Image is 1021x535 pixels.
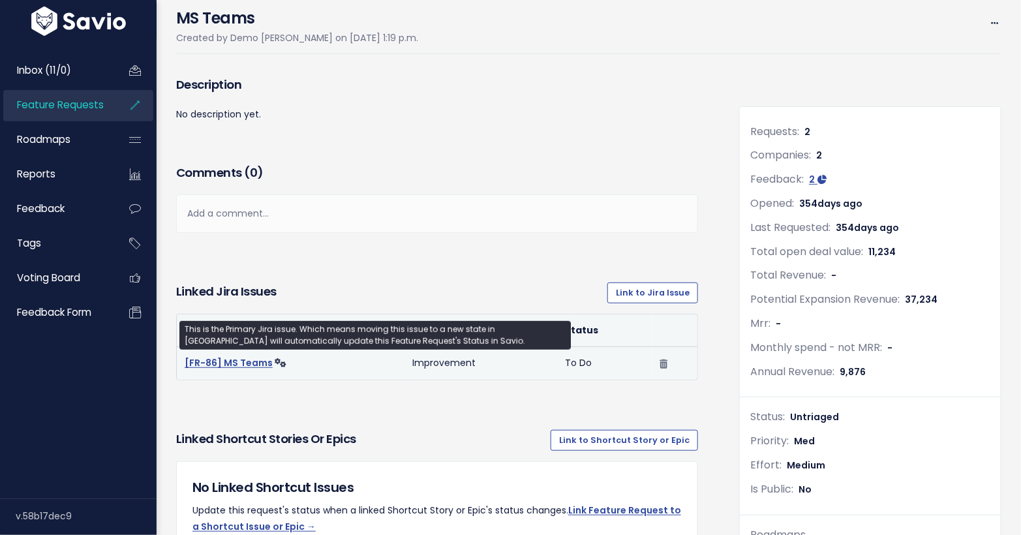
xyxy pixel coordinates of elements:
span: Last Requested: [750,220,831,235]
a: Feedback form [3,298,108,328]
td: To Do [557,347,652,380]
a: Link to Shortcut Story or Epic [551,430,698,451]
a: Roadmaps [3,125,108,155]
span: 0 [250,164,258,181]
span: Med [794,435,815,448]
span: Status: [750,409,785,424]
span: Mrr: [750,316,770,331]
span: Reports [17,167,55,181]
span: No [799,483,812,496]
span: Opened: [750,196,794,211]
span: Tags [17,236,41,250]
span: Voting Board [17,271,80,284]
p: Update this request's status when a linked Shortcut Story or Epic's status changes. [192,502,682,535]
h3: Linked Jira issues [176,283,277,303]
span: Companies: [750,147,811,162]
span: 2 [816,149,822,162]
span: 9,876 [840,365,866,378]
a: [FR-86] MS Teams [185,356,273,369]
span: Monthly spend - not MRR: [750,340,882,355]
th: Title [177,314,404,347]
span: Annual Revenue: [750,364,834,379]
h3: Description [176,76,698,94]
span: days ago [817,197,862,210]
span: Requests: [750,124,799,139]
span: - [776,317,781,330]
h3: Linked Shortcut Stories or Epics [176,430,356,451]
a: Link to Jira Issue [607,283,698,303]
span: - [887,341,892,354]
span: 354 [799,197,862,210]
span: 2 [804,125,810,138]
span: Feedback: [750,172,804,187]
span: Roadmaps [17,132,70,146]
div: v.58b17dec9 [16,499,157,533]
span: Feedback form [17,305,91,319]
span: Created by Demo [PERSON_NAME] on [DATE] 1:19 p.m. [176,31,418,44]
span: Potential Expansion Revenue: [750,292,900,307]
a: Inbox (11/0) [3,55,108,85]
div: This is the Primary Jira issue. Which means moving this issue to a new state in [GEOGRAPHIC_DATA]... [179,321,571,350]
p: No description yet. [176,106,698,123]
img: logo-white.9d6f32f41409.svg [28,7,129,36]
a: Feature Requests [3,90,108,120]
span: Feature Requests [17,98,104,112]
a: Tags [3,228,108,258]
td: Improvement [404,347,557,380]
h3: Comments ( ) [176,164,698,182]
span: Feedback [17,202,65,215]
span: 2 [809,173,815,186]
span: Untriaged [790,410,839,423]
span: Priority: [750,433,789,448]
span: 37,234 [905,293,937,306]
h5: No Linked Shortcut Issues [192,478,682,497]
th: Type [404,314,557,347]
span: Total Revenue: [750,267,826,283]
a: Reports [3,159,108,189]
span: 11,234 [868,245,896,258]
span: Effort: [750,457,782,472]
a: Voting Board [3,263,108,293]
span: Medium [787,459,825,472]
span: Total open deal value: [750,244,863,259]
a: 2 [809,173,827,186]
span: - [831,269,836,282]
span: Inbox (11/0) [17,63,71,77]
span: 354 [836,221,899,234]
th: Status [557,314,652,347]
span: days ago [854,221,899,234]
span: Is Public: [750,481,793,497]
a: Feedback [3,194,108,224]
div: Add a comment... [176,194,698,233]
